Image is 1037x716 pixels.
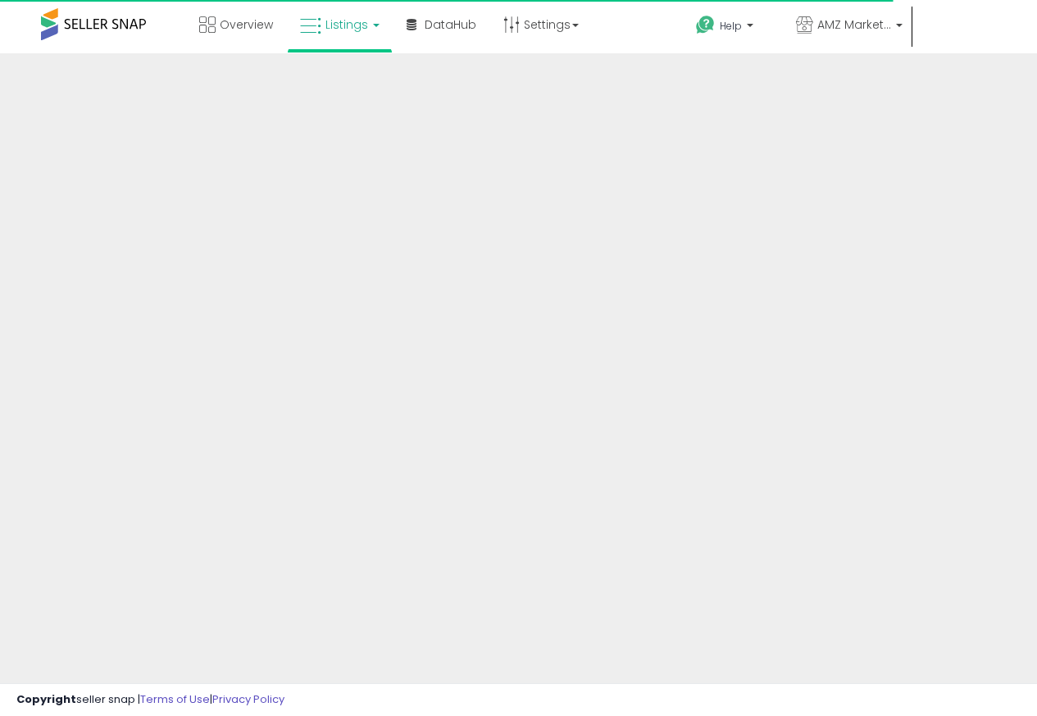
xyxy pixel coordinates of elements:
i: Get Help [695,15,716,35]
span: Help [720,19,742,33]
span: AMZ Marketplace Deals [817,16,891,33]
a: Help [683,2,781,53]
span: Listings [325,16,368,33]
span: Overview [220,16,273,33]
span: DataHub [425,16,476,33]
div: seller snap | | [16,692,284,708]
strong: Copyright [16,691,76,707]
a: Privacy Policy [212,691,284,707]
a: Terms of Use [140,691,210,707]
